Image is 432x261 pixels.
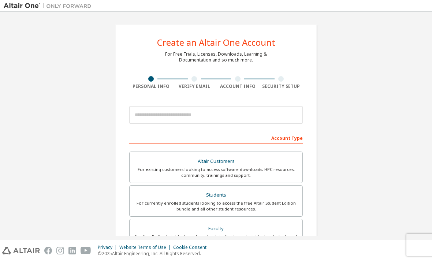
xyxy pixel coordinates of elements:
[134,156,298,167] div: Altair Customers
[2,247,40,254] img: altair_logo.svg
[165,51,267,63] div: For Free Trials, Licenses, Downloads, Learning & Documentation and so much more.
[134,167,298,178] div: For existing customers looking to access software downloads, HPC resources, community, trainings ...
[4,2,95,10] img: Altair One
[260,83,303,89] div: Security Setup
[68,247,76,254] img: linkedin.svg
[134,190,298,200] div: Students
[98,245,119,250] div: Privacy
[173,83,216,89] div: Verify Email
[134,200,298,212] div: For currently enrolled students looking to access the free Altair Student Edition bundle and all ...
[134,234,298,245] div: For faculty & administrators of academic institutions administering students and accessing softwa...
[119,245,173,250] div: Website Terms of Use
[56,247,64,254] img: instagram.svg
[157,38,275,47] div: Create an Altair One Account
[216,83,260,89] div: Account Info
[98,250,211,257] p: © 2025 Altair Engineering, Inc. All Rights Reserved.
[173,245,211,250] div: Cookie Consent
[129,132,303,143] div: Account Type
[129,83,173,89] div: Personal Info
[134,224,298,234] div: Faculty
[44,247,52,254] img: facebook.svg
[81,247,91,254] img: youtube.svg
